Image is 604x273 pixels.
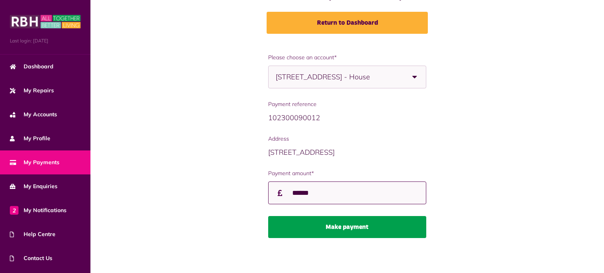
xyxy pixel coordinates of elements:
[10,230,55,238] span: Help Centre
[268,148,335,157] span: [STREET_ADDRESS]
[10,14,81,29] img: MyRBH
[10,86,54,95] span: My Repairs
[268,100,426,108] span: Payment reference
[268,216,426,238] button: Make payment
[10,158,59,167] span: My Payments
[10,134,50,143] span: My Profile
[10,110,57,119] span: My Accounts
[10,206,66,214] span: My Notifications
[268,135,426,143] span: Address
[10,62,53,71] span: Dashboard
[10,206,18,214] span: 2
[268,53,426,62] span: Please choose an account*
[268,113,320,122] span: 102300090012
[10,254,52,262] span: Contact Us
[268,169,426,178] label: Payment amount*
[10,37,81,44] span: Last login: [DATE]
[10,182,57,191] span: My Enquiries
[267,12,428,34] a: Return to Dashboard
[276,66,384,88] span: [STREET_ADDRESS] - House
